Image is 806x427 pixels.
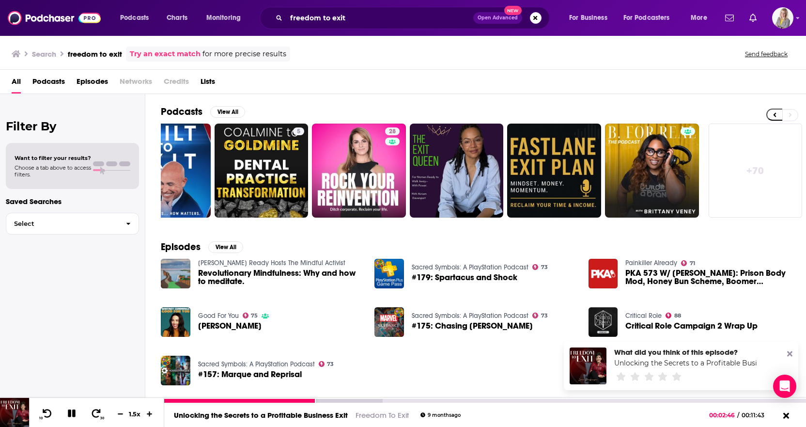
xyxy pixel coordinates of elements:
[161,106,202,118] h2: Podcasts
[772,7,793,29] img: User Profile
[504,6,522,15] span: New
[39,416,43,420] span: 10
[161,241,243,253] a: EpisodesView All
[37,408,56,420] button: 10
[625,269,790,285] a: PKA 573 W/ Josh Pillault: Prison Body Mod, Honey Bun Scheme, Boomer Moments
[623,11,670,25] span: For Podcasters
[473,12,522,24] button: Open AdvancedNew
[666,313,681,318] a: 88
[684,10,719,26] button: open menu
[164,74,189,94] span: Credits
[412,263,528,271] a: Sacred Symbols: A PlayStation Podcast
[625,312,662,320] a: Critical Role
[6,213,139,235] button: Select
[312,124,406,218] a: 28
[412,273,517,282] a: #179: Spartacus and Shock
[385,127,400,135] a: 28
[208,241,243,253] button: View All
[532,313,548,318] a: 73
[674,314,681,318] span: 88
[374,307,404,337] img: #175: Chasing Amy
[161,106,245,118] a: PodcastsView All
[614,348,757,357] div: What did you think of this episode?
[127,410,143,418] div: 1.5 x
[6,197,139,206] p: Saved Searches
[198,259,345,267] a: Matt Ready Hosts The Mindful Activist
[113,10,161,26] button: open menu
[160,10,193,26] a: Charts
[202,48,286,60] span: for more precise results
[625,322,758,330] a: Critical Role Campaign 2 Wrap Up
[739,411,774,419] span: 00:11:43
[319,361,334,367] a: 73
[198,312,239,320] a: Good For You
[389,127,396,137] span: 28
[773,375,796,398] div: Open Intercom Messenger
[68,49,122,59] h3: freedom to exit
[772,7,793,29] button: Show profile menu
[681,260,695,266] a: 71
[32,49,56,59] h3: Search
[198,322,262,330] span: [PERSON_NAME]
[690,261,695,266] span: 71
[200,10,253,26] button: open menu
[614,359,787,367] a: Unlocking the Secrets to a Profitable Business Exit
[130,48,201,60] a: Try an exact match
[215,124,309,218] a: 5
[198,269,363,285] a: Revolutionary Mindfulness: Why and how to meditate.
[374,259,404,288] img: #179: Spartacus and Shock
[6,119,139,133] h2: Filter By
[625,269,790,285] span: PKA 573 W/ [PERSON_NAME]: Prison Body Mod, Honey Bun Scheme, Boomer Moments
[32,74,65,94] a: Podcasts
[625,259,677,267] a: Painkiller Already
[569,11,607,25] span: For Business
[15,164,91,178] span: Choose a tab above to access filters.
[269,7,559,29] div: Search podcasts, credits, & more...
[570,348,606,384] a: Unlocking the Secrets to a Profitable Business Exit
[243,313,258,318] a: 75
[297,127,300,137] span: 5
[77,74,108,94] a: Episodes
[198,360,315,368] a: Sacred Symbols: A PlayStation Podcast
[356,411,409,420] a: Freedom To Exit
[161,259,190,288] img: Revolutionary Mindfulness: Why and how to meditate.
[617,10,684,26] button: open menu
[589,307,618,337] img: Critical Role Campaign 2 Wrap Up
[167,11,187,25] span: Charts
[198,370,302,379] a: #157: Marque and Reprisal
[12,74,21,94] a: All
[562,10,620,26] button: open menu
[589,259,618,288] img: PKA 573 W/ Josh Pillault: Prison Body Mod, Honey Bun Scheme, Boomer Moments
[120,11,149,25] span: Podcasts
[6,221,118,227] span: Select
[174,411,348,420] a: Unlocking the Secrets to a Profitable Business Exit
[721,10,738,26] a: Show notifications dropdown
[161,241,201,253] h2: Episodes
[532,264,548,270] a: 73
[541,265,548,269] span: 73
[198,322,262,330] a: Rosebud Baker
[737,411,739,419] span: /
[745,10,760,26] a: Show notifications dropdown
[691,11,707,25] span: More
[412,322,533,330] span: #175: Chasing [PERSON_NAME]
[201,74,215,94] a: Lists
[412,322,533,330] a: #175: Chasing Amy
[120,74,152,94] span: Networks
[161,356,190,385] img: #157: Marque and Reprisal
[206,11,241,25] span: Monitoring
[709,124,803,218] a: +70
